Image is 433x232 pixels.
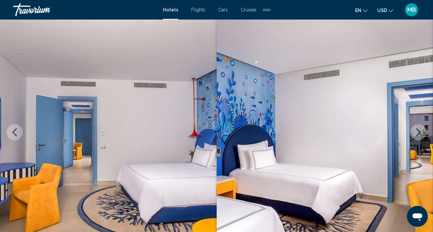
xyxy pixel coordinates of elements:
[403,3,420,17] button: User Menu
[241,7,256,12] a: Cruises
[377,8,387,13] span: USD
[218,7,228,12] a: Cars
[407,206,428,227] iframe: Кнопка запуска окна обмена сообщениями
[191,7,205,12] a: Flights
[410,124,426,140] button: Next image
[377,6,393,15] button: Change currency
[263,5,270,15] button: Extra navigation items
[407,7,416,13] span: MB
[355,8,361,13] span: en
[7,124,23,140] button: Previous image
[355,6,368,15] button: Change language
[163,7,178,12] a: Hotels
[13,3,156,16] a: Travorium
